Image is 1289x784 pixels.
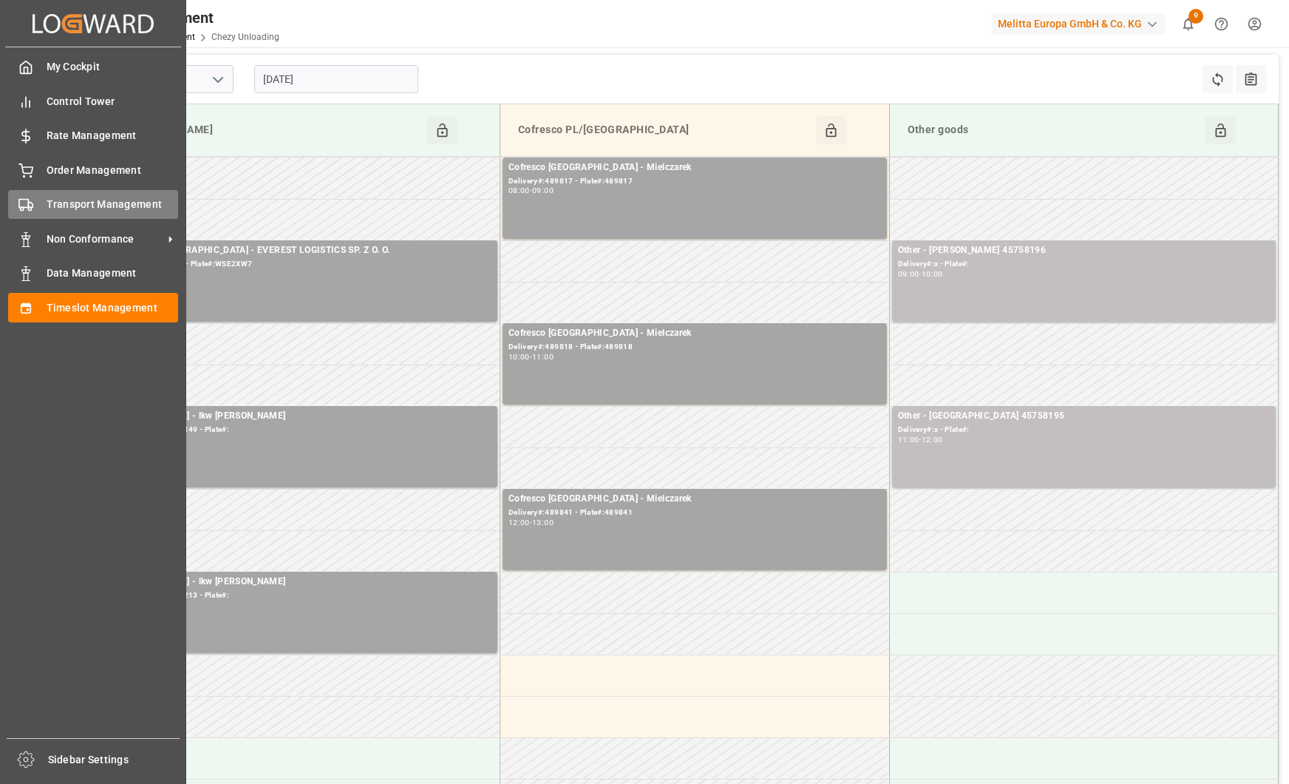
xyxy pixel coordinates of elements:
a: My Cockpit [8,53,178,81]
input: DD-MM-YYYY [254,65,418,93]
span: Data Management [47,266,179,281]
span: My Cockpit [47,59,179,75]
div: - [530,187,532,194]
span: Order Management [47,163,179,178]
div: Delivery#:400053149 - Plate#: [119,424,492,436]
button: show 9 new notifications [1171,7,1205,41]
div: Delivery#:x - Plate#: [898,424,1271,436]
div: Delivery#:400053213 - Plate#: [119,589,492,602]
a: Data Management [8,259,178,288]
div: 08:00 [509,187,530,194]
div: [PERSON_NAME] - lkw [PERSON_NAME] [119,575,492,589]
span: Rate Management [47,128,179,143]
a: Transport Management [8,190,178,219]
div: - [530,354,532,360]
div: Cofresco [GEOGRAPHIC_DATA] - Mielczarek [509,492,881,507]
div: Other goods [902,116,1205,144]
div: - [919,271,921,277]
button: open menu [206,68,228,91]
div: 11:00 [532,354,554,360]
div: [PERSON_NAME] [123,116,427,144]
span: 9 [1188,9,1203,24]
button: Melitta Europa GmbH & Co. KG [992,10,1171,38]
div: Cofresco [GEOGRAPHIC_DATA] - Mielczarek [509,160,881,175]
div: - [530,519,532,526]
div: 11:00 [898,436,919,443]
div: Other - [GEOGRAPHIC_DATA] 45758195 [898,409,1271,424]
div: 09:00 [898,271,919,277]
a: Control Tower [8,87,178,115]
div: 10:00 [509,354,530,360]
div: Melitta Europa GmbH & Co. KG [992,13,1166,35]
div: Delivery#:489445 - Plate#:WSE2XW7 [119,258,492,271]
div: Other - [PERSON_NAME] 45758196 [898,243,1271,258]
div: 13:00 [532,519,554,526]
div: 09:00 [532,187,554,194]
span: Control Tower [47,94,179,109]
span: Transport Management [47,197,179,212]
span: Non Conformance [47,232,163,247]
div: 12:00 [922,436,943,443]
div: 10:00 [922,271,943,277]
div: - [919,436,921,443]
div: 12:00 [509,519,530,526]
span: Timeslot Management [47,300,179,316]
a: Order Management [8,155,178,184]
a: Rate Management [8,121,178,150]
div: Delivery#:x - Plate#: [898,258,1271,271]
button: Help Center [1205,7,1238,41]
div: Cofresco [GEOGRAPHIC_DATA] - Mielczarek [509,326,881,341]
a: Timeslot Management [8,293,178,322]
div: Delivery#:489818 - Plate#:489818 [509,341,881,354]
span: Sidebar Settings [48,752,180,768]
div: Cofresco PL/[GEOGRAPHIC_DATA] [512,116,816,144]
div: [PERSON_NAME] - lkw [PERSON_NAME] [119,409,492,424]
div: Cofresco [GEOGRAPHIC_DATA] - EVEREST LOGISTICS SP. Z O. O. [119,243,492,258]
div: Delivery#:489817 - Plate#:489817 [509,175,881,188]
div: Delivery#:489841 - Plate#:489841 [509,507,881,519]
